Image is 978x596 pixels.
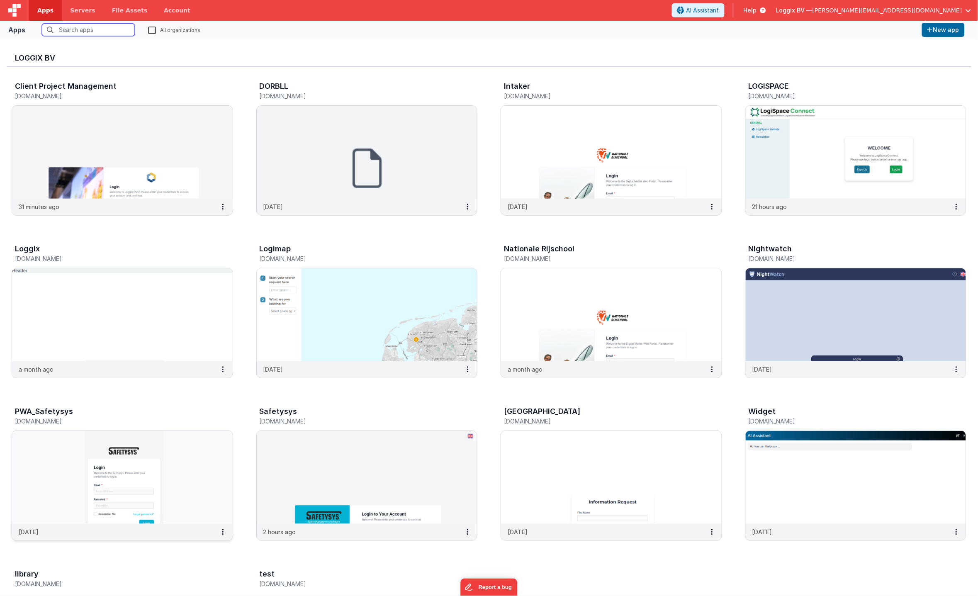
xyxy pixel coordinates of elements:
[508,202,528,211] p: [DATE]
[260,255,457,262] h5: [DOMAIN_NAME]
[504,255,701,262] h5: [DOMAIN_NAME]
[461,579,518,596] iframe: Marker.io feedback button
[15,581,212,587] h5: [DOMAIN_NAME]
[8,25,25,35] div: Apps
[504,407,581,416] h3: [GEOGRAPHIC_DATA]
[260,581,457,587] h5: [DOMAIN_NAME]
[15,54,963,62] h3: Loggix BV
[15,245,40,253] h3: Loggix
[15,418,212,424] h5: [DOMAIN_NAME]
[263,202,283,211] p: [DATE]
[19,528,39,536] p: [DATE]
[148,26,200,34] label: All organizations
[15,255,212,262] h5: [DOMAIN_NAME]
[749,255,946,262] h5: [DOMAIN_NAME]
[752,528,772,536] p: [DATE]
[260,407,297,416] h3: Safetysys
[15,570,39,578] h3: library
[504,418,701,424] h5: [DOMAIN_NAME]
[672,3,725,17] button: AI Assistant
[749,245,792,253] h3: Nightwatch
[749,418,946,424] h5: [DOMAIN_NAME]
[70,6,95,15] span: Servers
[42,24,135,36] input: Search apps
[749,407,776,416] h3: Widget
[504,82,530,90] h3: Intaker
[15,93,212,99] h5: [DOMAIN_NAME]
[19,202,59,211] p: 31 minutes ago
[776,6,813,15] span: Loggix BV —
[752,202,787,211] p: 21 hours ago
[37,6,54,15] span: Apps
[260,570,275,578] h3: test
[749,82,789,90] h3: LOGISPACE
[19,365,54,374] p: a month ago
[508,365,543,374] p: a month ago
[508,528,528,536] p: [DATE]
[813,6,962,15] span: [PERSON_NAME][EMAIL_ADDRESS][DOMAIN_NAME]
[15,407,73,416] h3: PWA_Safetysys
[260,93,457,99] h5: [DOMAIN_NAME]
[260,82,289,90] h3: DORBLL
[263,528,296,536] p: 2 hours ago
[922,23,965,37] button: New app
[504,93,701,99] h5: [DOMAIN_NAME]
[752,365,772,374] p: [DATE]
[504,245,575,253] h3: Nationale Rijschool
[260,245,291,253] h3: Logimap
[260,418,457,424] h5: [DOMAIN_NAME]
[776,6,971,15] button: Loggix BV — [PERSON_NAME][EMAIL_ADDRESS][DOMAIN_NAME]
[749,93,946,99] h5: [DOMAIN_NAME]
[744,6,757,15] span: Help
[686,6,719,15] span: AI Assistant
[15,82,117,90] h3: Client Project Management
[112,6,148,15] span: File Assets
[263,365,283,374] p: [DATE]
